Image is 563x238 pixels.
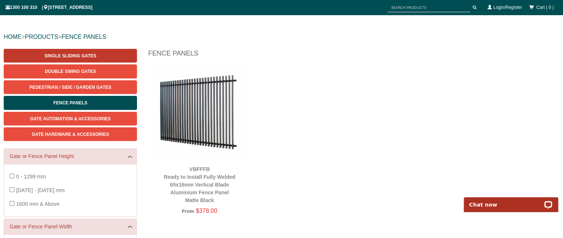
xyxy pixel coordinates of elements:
[148,49,559,62] h1: Fence Panels
[30,116,111,121] span: Gate Automation & Accessories
[388,3,470,12] input: SEARCH PRODUCTS
[4,25,559,49] div: > >
[4,34,21,40] a: HOME
[61,34,106,40] a: FENCE PANELS
[152,66,247,161] img: VBFFFB - Ready to Install Fully Welded 65x16mm Vertical Blade - Aluminium Fence Panel - Matte Bla...
[44,53,96,58] span: Single Sliding Gates
[4,127,137,141] a: Gate Hardware & Accessories
[493,5,522,10] a: Login/Register
[32,132,109,137] span: Gate Hardware & Accessories
[4,49,137,63] a: Single Sliding Gates
[30,85,111,90] span: Pedestrian / Side / Garden Gates
[25,34,58,40] a: PRODUCTS
[6,5,93,10] span: 1300 100 310 | [STREET_ADDRESS]
[16,201,60,207] span: 1600 mm & Above
[182,208,194,214] span: From
[53,100,87,105] span: Fence Panels
[16,174,46,180] span: 0 - 1299 mm
[45,69,96,74] span: Double Swing Gates
[4,80,137,94] a: Pedestrian / Side / Garden Gates
[4,96,137,110] a: Fence Panels
[164,166,235,203] a: VBFFFBReady to Install Fully Welded 65x16mm Vertical BladeAluminium Fence PanelMatte Black
[536,5,554,10] span: Cart ( 0 )
[196,208,217,214] span: $378.00
[4,64,137,78] a: Double Swing Gates
[4,112,137,125] a: Gate Automation & Accessories
[10,152,131,160] a: Gate or Fence Panel Height
[10,223,131,231] a: Gate or Fence Panel Width
[16,187,64,193] span: [DATE] - [DATE] mm
[459,189,563,212] iframe: LiveChat chat widget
